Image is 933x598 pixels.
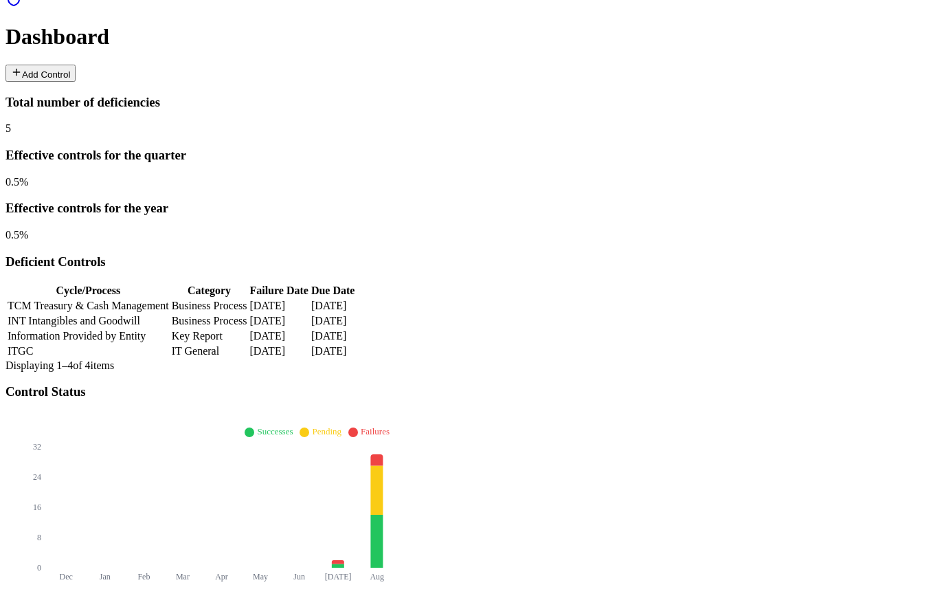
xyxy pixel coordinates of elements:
span: Pending [312,426,341,436]
td: Business Process [171,299,248,313]
tspan: [DATE] [325,572,352,582]
td: [DATE] [249,299,308,313]
td: IT General [171,344,248,358]
h3: Total number of deficiencies [5,95,928,110]
tspan: Feb [137,572,150,582]
td: Business Process [171,314,248,328]
tspan: Mar [176,572,190,582]
td: [DATE] [311,314,356,328]
td: [DATE] [311,344,356,358]
th: Category [171,284,248,298]
tspan: 32 [33,442,41,452]
h3: Effective controls for the year [5,201,928,216]
th: Cycle/Process [7,284,170,298]
td: [DATE] [249,314,308,328]
h1: Dashboard [5,24,928,49]
span: Successes [257,426,293,436]
span: Displaying 1– 4 of 4 items [5,359,114,371]
th: Due Date [311,284,356,298]
h3: Control Status [5,384,928,399]
tspan: 0 [37,563,41,573]
tspan: Dec [60,572,73,582]
tspan: Jan [100,572,111,582]
td: TCM Treasury & Cash Management [7,299,170,313]
button: Add Control [5,65,76,82]
span: 5 [5,122,11,134]
td: ITGC [7,344,170,358]
td: Information Provided by Entity [7,329,170,343]
tspan: 24 [33,472,41,482]
span: 0.5 % [5,176,28,188]
td: [DATE] [311,299,356,313]
td: Key Report [171,329,248,343]
tspan: Apr [215,572,228,582]
h3: Effective controls for the quarter [5,148,928,163]
tspan: Aug [370,572,384,582]
td: [DATE] [249,329,308,343]
tspan: May [253,572,268,582]
tspan: 8 [37,533,41,542]
h3: Deficient Controls [5,254,928,269]
td: [DATE] [311,329,356,343]
span: 0.5 % [5,229,28,241]
td: INT Intangibles and Goodwill [7,314,170,328]
td: [DATE] [249,344,308,358]
th: Failure Date [249,284,308,298]
span: Failures [361,426,390,436]
tspan: Jun [293,572,305,582]
tspan: 16 [33,502,41,512]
